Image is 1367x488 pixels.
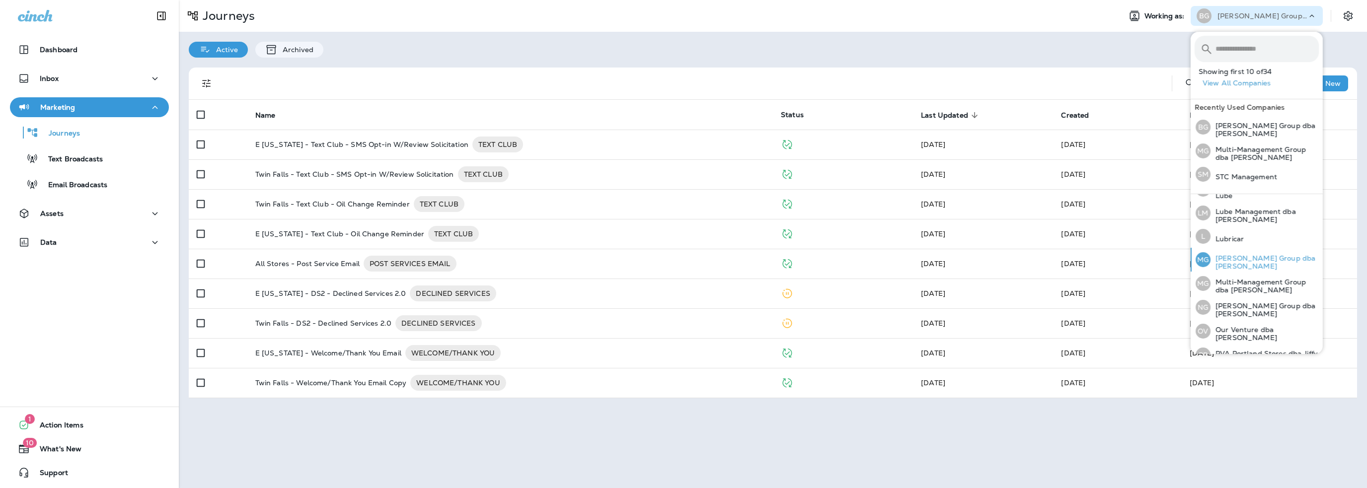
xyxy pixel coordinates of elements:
[1061,349,1085,357] span: Shane Kump
[40,46,77,54] p: Dashboard
[40,74,59,82] p: Inbox
[364,256,456,272] div: POST SERVICES EMAIL
[1182,159,1357,189] td: [DATE]
[1061,200,1085,209] span: Shane Kump
[921,111,968,120] span: Last Updated
[781,139,793,148] span: Published
[1061,259,1085,268] span: Unknown
[1196,120,1211,135] div: BG
[781,110,804,119] span: Status
[255,345,401,361] p: E [US_STATE] - Welcome/Thank You Email
[1196,276,1211,291] div: MG
[781,228,793,237] span: Published
[278,46,313,54] p: Archived
[1211,173,1277,181] p: STC Management
[1196,300,1211,315] div: NG
[10,439,169,459] button: 10What's New
[1211,349,1319,365] p: PVA Portland Stores dba Jiffy Lube
[1191,248,1323,272] button: MG[PERSON_NAME] Group dba [PERSON_NAME]
[30,445,81,457] span: What's New
[1061,378,1085,387] span: Shane Kump
[1191,343,1323,367] button: PPPVA Portland Stores dba Jiffy Lube
[10,148,169,169] button: Text Broadcasts
[1191,225,1323,248] button: LLubricar
[1182,368,1357,398] td: [DATE]
[1191,139,1323,163] button: MGMulti-Management Group dba [PERSON_NAME]
[414,196,464,212] div: TEXT CLUB
[10,415,169,435] button: 1Action Items
[1191,115,1323,139] button: BG[PERSON_NAME] Group dba [PERSON_NAME]
[921,200,945,209] span: Shane Kump
[1199,75,1323,91] button: View All Companies
[1197,8,1212,23] div: BG
[781,348,793,356] span: Published
[1191,201,1323,225] button: LMLube Management dba [PERSON_NAME]
[39,129,80,139] p: Journeys
[1182,219,1357,249] td: [DATE]
[921,111,981,120] span: Last Updated
[10,232,169,252] button: Data
[458,166,509,182] div: TEXT CLUB
[23,438,37,448] span: 10
[255,111,276,120] span: Name
[10,463,169,483] button: Support
[405,345,501,361] div: WELCOME/THANK YOU
[1211,254,1319,270] p: [PERSON_NAME] Group dba [PERSON_NAME]
[1211,326,1319,342] p: Our Venture dba [PERSON_NAME]
[1182,189,1357,219] td: [DATE]
[1196,229,1211,244] div: L
[921,259,945,268] span: Unknown
[1325,79,1341,87] p: New
[40,103,75,111] p: Marketing
[1196,143,1211,158] div: MG
[1217,12,1307,20] p: [PERSON_NAME] Group dba [PERSON_NAME]
[199,8,255,23] p: Journeys
[781,288,793,297] span: Paused
[255,315,392,331] p: Twin Falls - DS2 - Declined Services 2.0
[472,137,523,152] div: TEXT CLUB
[40,238,57,246] p: Data
[1196,324,1211,339] div: OV
[255,256,360,272] p: All Stores - Post Service Email
[1182,279,1357,308] td: [DATE]
[410,285,496,301] div: DECLINED SERVICES
[255,196,410,212] p: Twin Falls - Text Club - Oil Change Reminder
[1190,111,1252,120] span: Last Triggered
[1211,145,1319,161] p: Multi-Management Group dba [PERSON_NAME]
[1191,295,1323,319] button: NG[PERSON_NAME] Group dba [PERSON_NAME]
[1339,7,1357,25] button: Settings
[148,6,175,26] button: Collapse Sidebar
[10,97,169,117] button: Marketing
[1061,111,1102,120] span: Created
[410,288,496,298] span: DECLINED SERVICES
[395,315,481,331] div: DECLINED SERVICES
[1061,111,1089,120] span: Created
[781,199,793,208] span: Published
[364,259,456,269] span: POST SERVICES EMAIL
[1196,167,1211,182] div: SM
[10,122,169,143] button: Journeys
[211,46,238,54] p: Active
[405,348,501,358] span: WELCOME/THANK YOU
[921,229,945,238] span: Shane Kump
[1196,206,1211,220] div: LM
[472,139,523,149] span: TEXT CLUB
[1196,252,1211,267] div: MG
[38,181,107,190] p: Email Broadcasts
[197,73,217,93] button: Filters
[38,155,103,164] p: Text Broadcasts
[921,289,945,298] span: Shane Kump
[1061,140,1085,149] span: Shane Kump
[1211,278,1319,294] p: Multi-Management Group dba [PERSON_NAME]
[1211,208,1319,223] p: Lube Management dba [PERSON_NAME]
[921,170,945,179] span: Shane Kump
[1211,235,1244,243] p: Lubricar
[1182,308,1357,338] td: [DATE]
[30,469,68,481] span: Support
[1211,302,1319,318] p: [PERSON_NAME] Group dba [PERSON_NAME]
[1144,12,1187,20] span: Working as:
[40,209,64,217] p: Assets
[781,318,793,327] span: Paused
[255,375,407,391] p: Twin Falls - Welcome/Thank You Email Copy
[414,199,464,209] span: TEXT CLUB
